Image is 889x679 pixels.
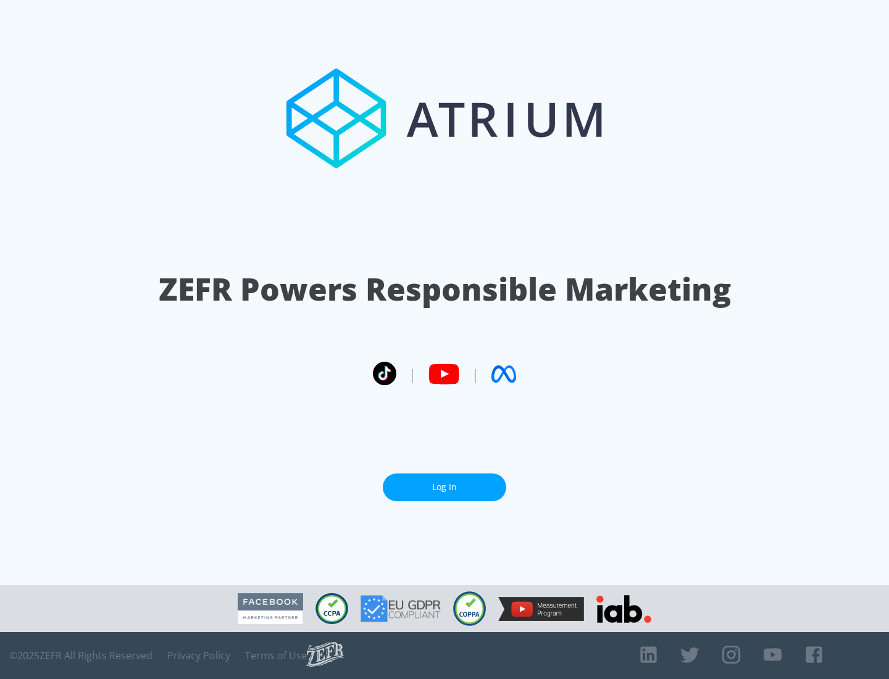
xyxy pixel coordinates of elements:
img: GDPR Compliant [361,595,441,622]
a: Log In [383,473,506,501]
span: | [472,365,479,383]
a: Terms of Use [245,649,307,662]
h1: ZEFR Powers Responsible Marketing [159,268,731,310]
img: Facebook Marketing Partner [238,593,303,625]
img: IAB [596,595,651,623]
span: | [409,365,416,383]
a: Privacy Policy [167,649,230,662]
img: CCPA Compliant [315,593,348,624]
img: YouTube Measurement Program [498,597,584,621]
img: COPPA Compliant [453,591,486,626]
span: © 2025 ZEFR All Rights Reserved [9,649,152,662]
